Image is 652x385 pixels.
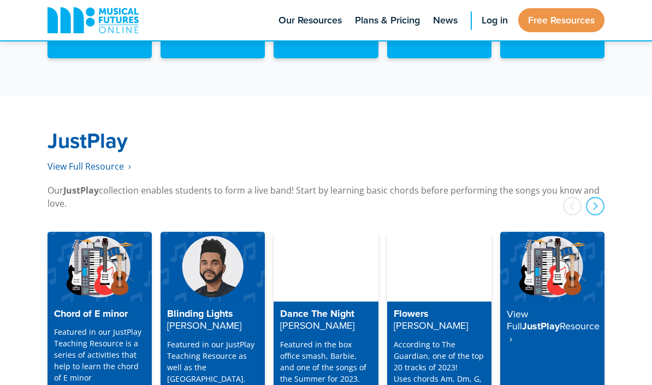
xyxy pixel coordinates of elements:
[482,13,508,28] span: Log in
[48,160,131,172] span: View Full Resource‎‏‏‎ ‎ ›
[507,319,600,345] strong: Resource ‎ ›
[507,307,528,333] strong: View Full
[507,308,598,345] h4: JustPlay
[54,308,145,320] h4: Chord of E minor
[63,184,99,196] strong: JustPlay
[280,308,371,332] h4: Dance The Night
[48,184,604,210] p: Our collection enables students to form a live band! Start by learning basic chords before perfor...
[586,197,604,215] div: next
[48,160,131,173] a: View Full Resource‎‏‏‎ ‎ ›
[167,308,258,332] h4: Blinding Lights
[54,326,145,383] p: Featured in our JustPlay Teaching Resource is a series of activities that help to learn the chord...
[278,13,342,28] span: Our Resources
[48,125,128,155] strong: JustPlay
[433,13,458,28] span: News
[167,318,241,332] strong: [PERSON_NAME]
[394,318,468,332] strong: [PERSON_NAME]
[394,308,485,332] h4: Flowers
[563,197,582,215] div: prev
[518,8,604,32] a: Free Resources
[280,318,354,332] strong: [PERSON_NAME]
[355,13,420,28] span: Plans & Pricing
